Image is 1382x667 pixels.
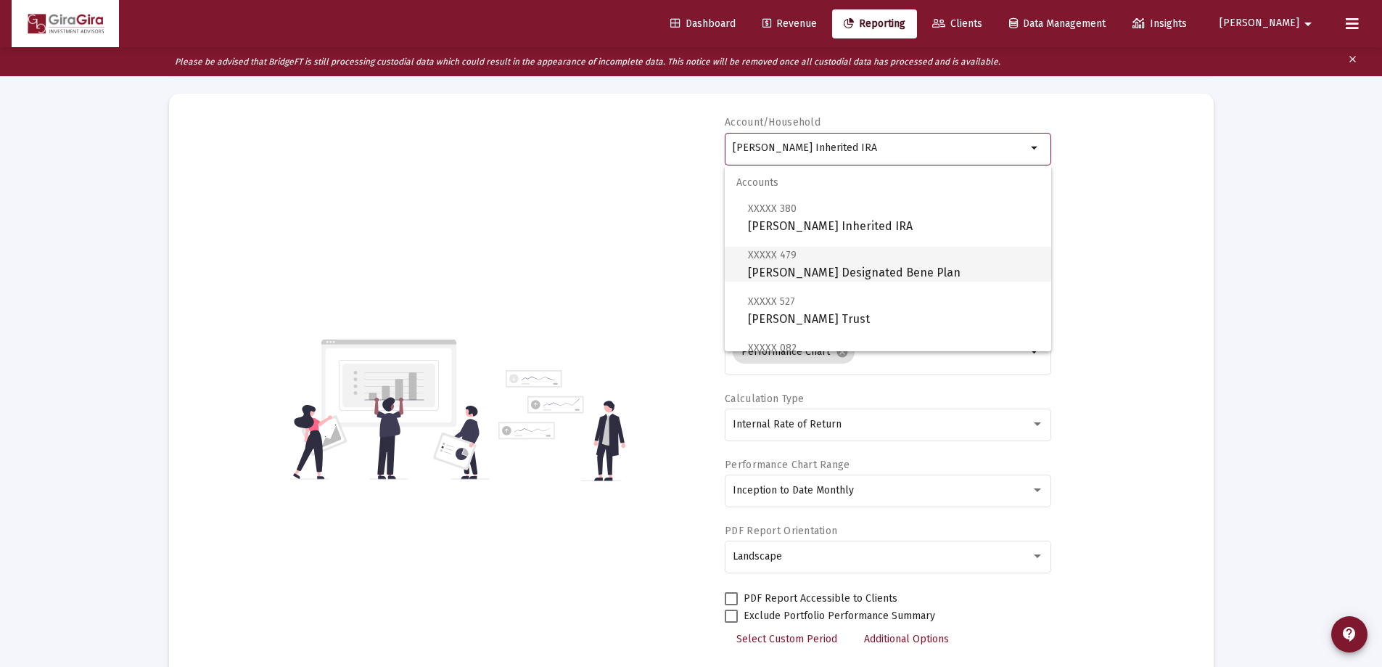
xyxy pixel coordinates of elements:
span: [PERSON_NAME] [1219,17,1299,30]
span: XXXXX 380 [748,202,797,215]
mat-icon: arrow_drop_down [1299,9,1317,38]
span: PDF Report Accessible to Clients [744,590,897,607]
input: Search or select an account or household [733,142,1027,154]
mat-icon: arrow_drop_down [1027,139,1044,157]
span: [PERSON_NAME] [PERSON_NAME] [748,339,1040,375]
span: Landscape [733,550,782,562]
img: reporting-alt [498,370,625,481]
span: [PERSON_NAME] Designated Bene Plan [748,246,1040,282]
a: Reporting [832,9,917,38]
span: Revenue [762,17,817,30]
span: Data Management [1009,17,1106,30]
mat-icon: arrow_drop_down [1027,343,1044,361]
label: Calculation Type [725,393,804,405]
a: Data Management [998,9,1117,38]
span: [PERSON_NAME] Inherited IRA [748,200,1040,235]
a: Revenue [751,9,828,38]
span: Additional Options [864,633,949,645]
a: Clients [921,9,994,38]
button: [PERSON_NAME] [1202,9,1334,38]
span: [PERSON_NAME] Trust [748,292,1040,328]
span: Inception to Date Monthly [733,484,854,496]
mat-chip-list: Selection [733,337,1027,367]
img: Dashboard [22,9,108,38]
span: Exclude Portfolio Performance Summary [744,607,935,625]
label: PDF Report Orientation [725,525,837,537]
img: reporting [290,337,490,481]
mat-icon: contact_support [1341,626,1358,643]
span: Accounts [725,165,1051,200]
mat-icon: cancel [836,345,849,359]
label: Account/Household [725,116,820,128]
a: Insights [1121,9,1198,38]
span: XXXXX 479 [748,249,797,261]
span: XXXXX 082 [748,342,797,354]
label: Performance Chart Range [725,459,850,471]
span: XXXXX 527 [748,295,795,308]
i: Please be advised that BridgeFT is still processing custodial data which could result in the appe... [175,57,1000,67]
span: Reporting [844,17,905,30]
span: Insights [1132,17,1187,30]
span: Select Custom Period [736,633,837,645]
span: Dashboard [670,17,736,30]
mat-chip: Performance Chart [733,340,855,364]
a: Dashboard [659,9,747,38]
mat-icon: clear [1347,51,1358,73]
span: Internal Rate of Return [733,418,842,430]
span: Clients [932,17,982,30]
